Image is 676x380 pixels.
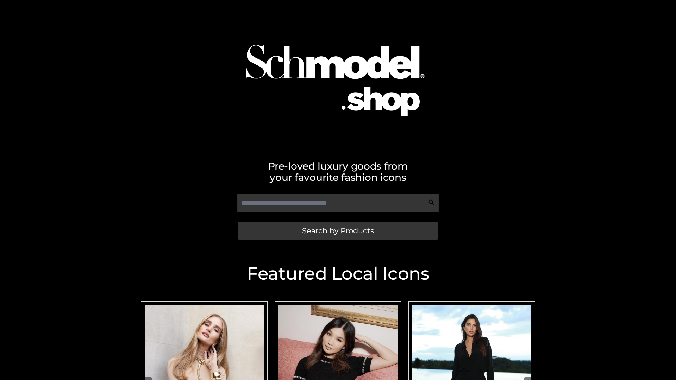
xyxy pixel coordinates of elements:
h2: Pre-loved luxury goods from your favourite fashion icons [137,160,539,183]
h2: Featured Local Icons​ [137,265,539,283]
span: Search by Products [302,227,374,234]
a: Search by Products [238,222,438,240]
img: Search Icon [428,199,435,206]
